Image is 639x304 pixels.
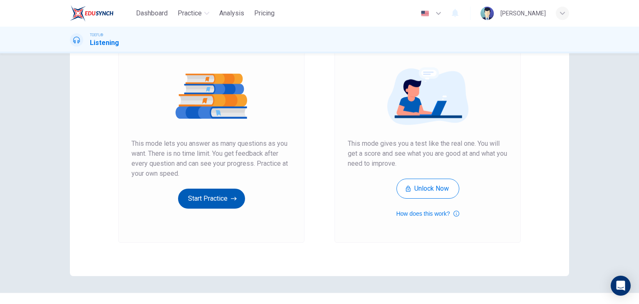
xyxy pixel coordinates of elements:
button: How does this work? [396,209,459,219]
img: Profile picture [480,7,494,20]
div: Open Intercom Messenger [611,276,631,296]
button: Start Practice [178,189,245,209]
img: EduSynch logo [70,5,114,22]
span: This mode lets you answer as many questions as you want. There is no time limit. You get feedback... [131,139,291,179]
div: [PERSON_NAME] [500,8,546,18]
span: This mode gives you a test like the real one. You will get a score and see what you are good at a... [348,139,508,169]
button: Pricing [251,6,278,21]
span: Pricing [254,8,275,18]
img: en [420,10,430,17]
span: TOEFL® [90,32,103,38]
h1: Listening [90,38,119,48]
span: Practice [178,8,202,18]
button: Analysis [216,6,248,21]
span: Analysis [219,8,244,18]
button: Unlock Now [396,179,459,199]
a: EduSynch logo [70,5,133,22]
button: Practice [174,6,213,21]
button: Dashboard [133,6,171,21]
span: Dashboard [136,8,168,18]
